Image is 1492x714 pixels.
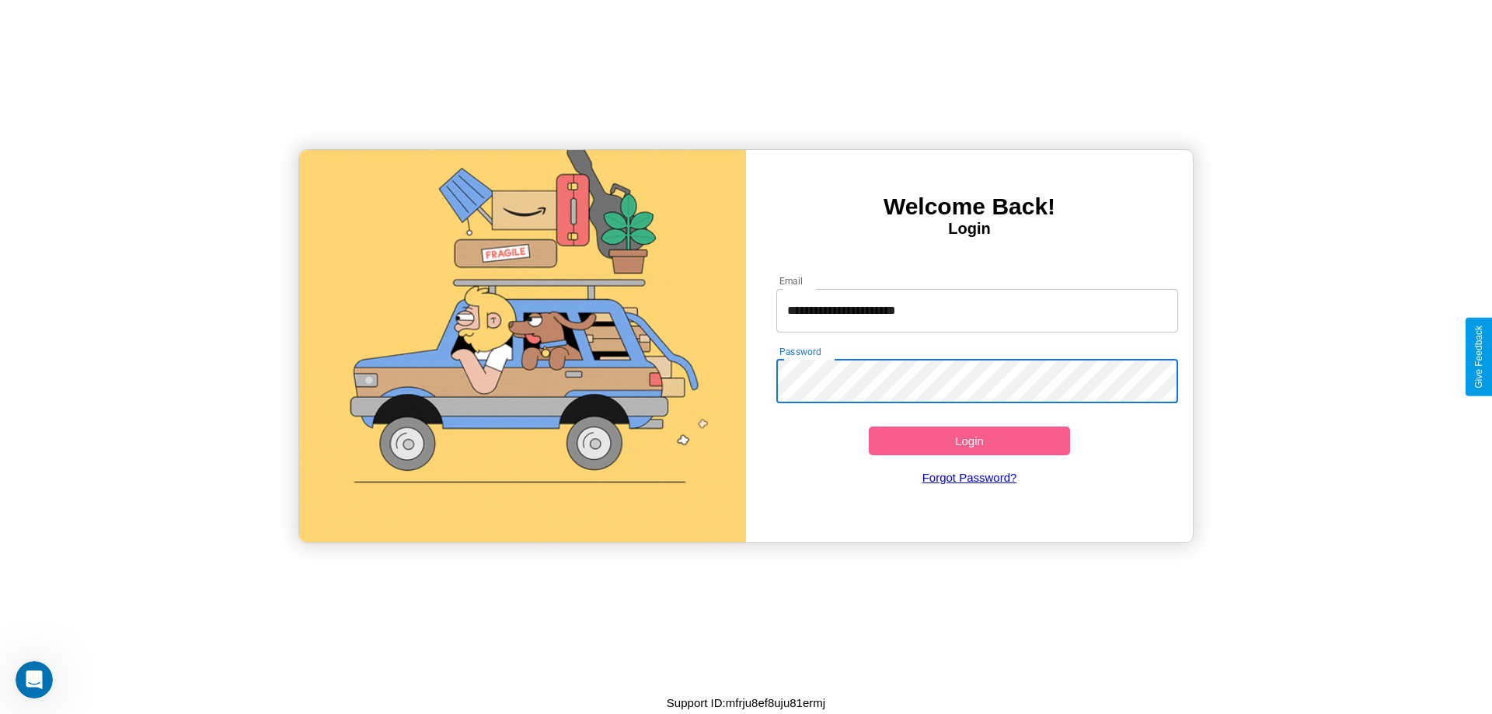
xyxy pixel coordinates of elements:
[746,220,1193,238] h4: Login
[769,455,1171,500] a: Forgot Password?
[869,427,1070,455] button: Login
[779,274,804,287] label: Email
[16,661,53,698] iframe: Intercom live chat
[667,692,825,713] p: Support ID: mfrju8ef8uju81ermj
[779,345,821,358] label: Password
[746,193,1193,220] h3: Welcome Back!
[1473,326,1484,388] div: Give Feedback
[299,150,746,542] img: gif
